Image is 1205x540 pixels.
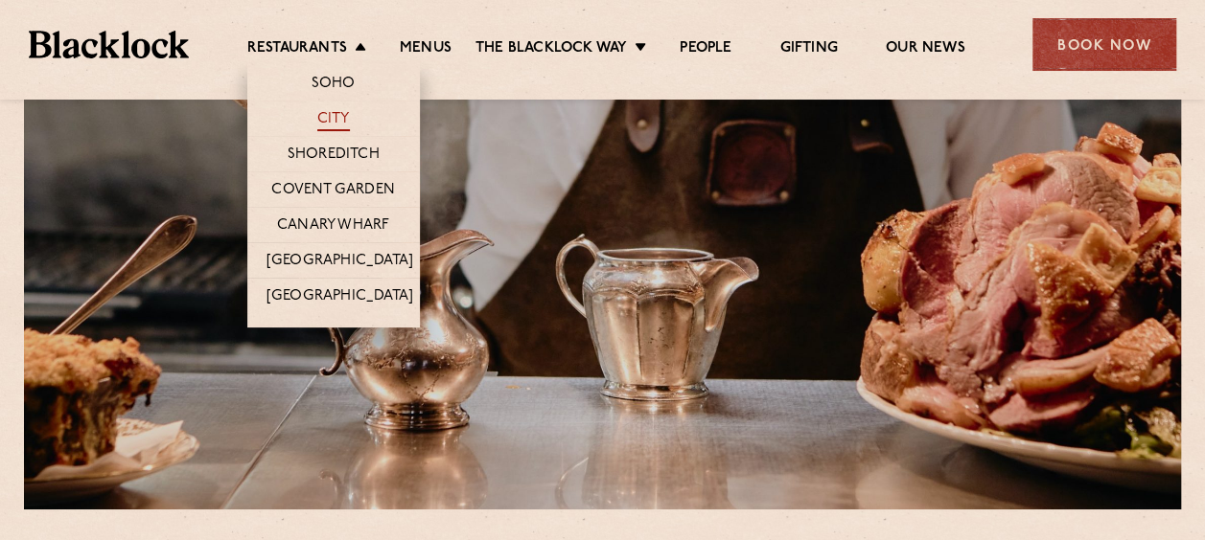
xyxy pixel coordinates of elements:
[266,252,413,273] a: [GEOGRAPHIC_DATA]
[288,146,380,167] a: Shoreditch
[1032,18,1176,71] div: Book Now
[277,216,389,237] a: Canary Wharf
[247,39,347,60] a: Restaurants
[886,39,965,60] a: Our News
[266,287,413,308] a: [GEOGRAPHIC_DATA]
[400,39,452,60] a: Menus
[475,39,627,60] a: The Blacklock Way
[271,181,395,202] a: Covent Garden
[312,75,356,96] a: Soho
[317,110,350,131] a: City
[779,39,837,60] a: Gifting
[29,31,189,57] img: BL_Textured_Logo-footer-cropped.svg
[680,39,731,60] a: People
